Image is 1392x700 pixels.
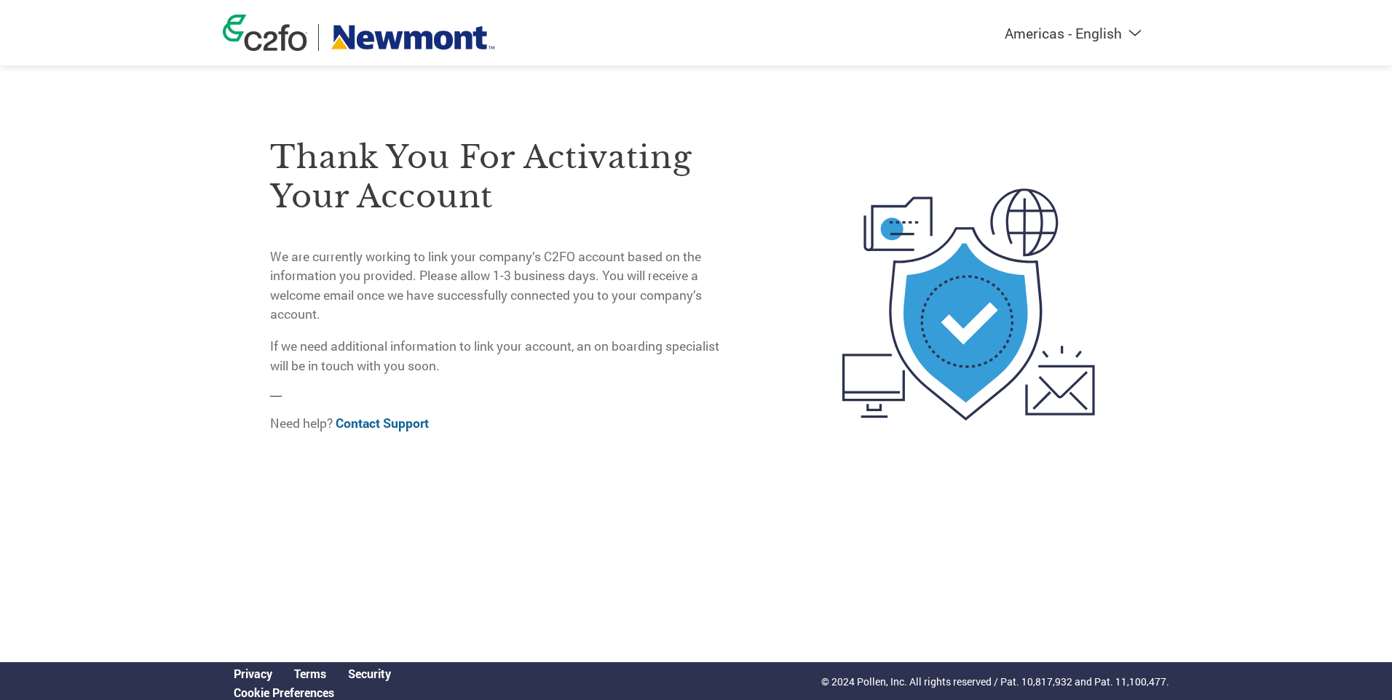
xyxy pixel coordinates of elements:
p: © 2024 Pollen, Inc. All rights reserved / Pat. 10,817,932 and Pat. 11,100,477. [821,674,1169,689]
p: If we need additional information to link your account, an on boarding specialist will be in touc... [270,337,730,375]
p: Need help? [270,414,730,433]
img: activated [815,106,1122,503]
img: Newmont [330,24,496,51]
div: — [270,106,730,446]
h3: Thank you for activating your account [270,138,730,216]
a: Terms [294,666,326,681]
img: c2fo logo [223,15,307,51]
a: Privacy [234,666,272,681]
a: Cookie Preferences, opens a dedicated popup modal window [234,685,334,700]
a: Security [348,666,391,681]
a: Contact Support [336,415,429,431]
div: Open Cookie Preferences Modal [223,685,402,700]
p: We are currently working to link your company’s C2FO account based on the information you provide... [270,247,730,325]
